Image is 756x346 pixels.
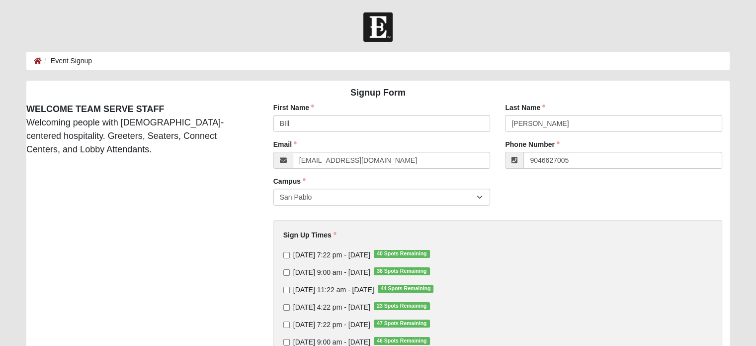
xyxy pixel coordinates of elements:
strong: WELCOME TEAM SERVE STAFF [26,104,164,114]
span: 38 Spots Remaining [374,267,430,275]
label: Campus [273,176,306,186]
input: [DATE] 7:22 pm - [DATE]40 Spots Remaining [283,252,290,258]
label: Last Name [505,103,545,113]
span: 46 Spots Remaining [374,337,430,345]
span: [DATE] 9:00 am - [DATE] [293,268,370,276]
img: Church of Eleven22 Logo [363,12,393,42]
input: [DATE] 4:22 pm - [DATE]23 Spots Remaining [283,304,290,311]
li: Event Signup [42,56,92,66]
span: 23 Spots Remaining [374,302,430,310]
input: [DATE] 11:22 am - [DATE]44 Spots Remaining [283,287,290,293]
div: Welcoming people with [DEMOGRAPHIC_DATA]-centered hospitality. Greeters, Seaters, Connect Centers... [19,103,258,156]
label: Phone Number [505,139,560,149]
h4: Signup Form [26,88,730,99]
label: Email [273,139,297,149]
span: [DATE] 9:00 am - [DATE] [293,338,370,346]
input: [DATE] 9:00 am - [DATE]38 Spots Remaining [283,269,290,276]
label: Sign Up Times [283,230,336,240]
input: [DATE] 9:00 am - [DATE]46 Spots Remaining [283,339,290,346]
input: [DATE] 7:22 pm - [DATE]47 Spots Remaining [283,322,290,328]
span: [DATE] 11:22 am - [DATE] [293,286,374,294]
span: 40 Spots Remaining [374,250,430,258]
span: 44 Spots Remaining [378,285,434,293]
span: 47 Spots Remaining [374,320,430,328]
span: [DATE] 7:22 pm - [DATE] [293,251,370,259]
span: [DATE] 4:22 pm - [DATE] [293,303,370,311]
span: [DATE] 7:22 pm - [DATE] [293,321,370,329]
label: First Name [273,103,314,113]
